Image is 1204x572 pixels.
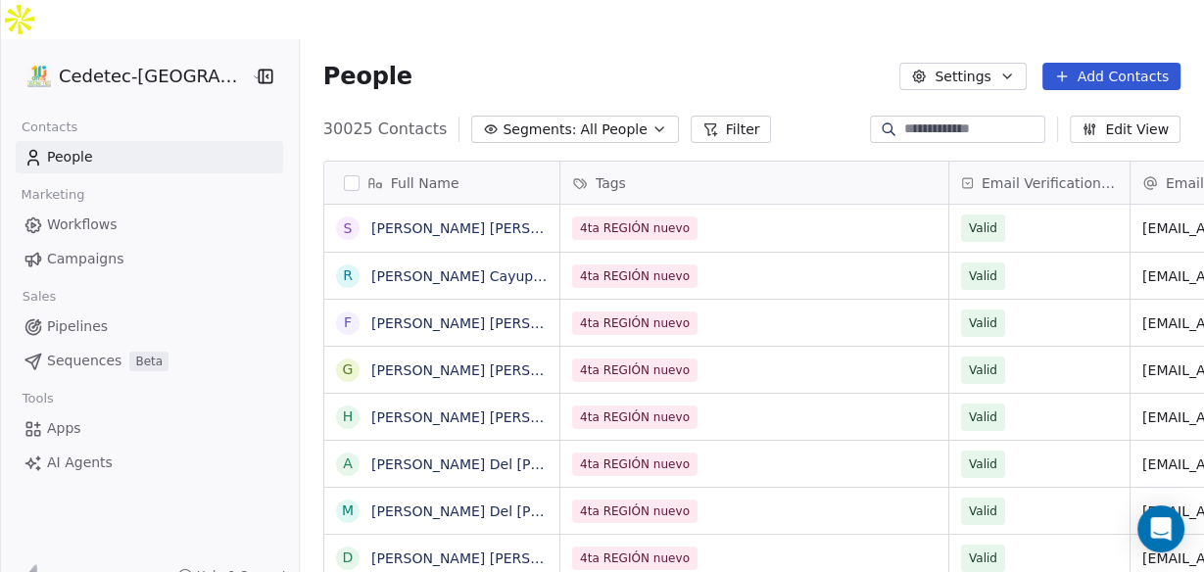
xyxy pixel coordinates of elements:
[47,147,93,167] span: People
[343,406,354,427] div: H
[371,268,668,284] a: [PERSON_NAME] Cayupán [PERSON_NAME]
[16,310,283,343] a: Pipelines
[572,453,698,476] span: 4ta REGIÓN nuevo
[969,407,997,427] span: Valid
[596,173,626,193] span: Tags
[1166,173,1204,193] span: Email
[572,547,698,570] span: 4ta REGIÓN nuevo
[47,453,113,473] span: AI Agents
[59,64,246,89] span: Cedetec-[GEOGRAPHIC_DATA]
[344,312,352,333] div: F
[1070,116,1180,143] button: Edit View
[949,162,1130,204] div: Email Verification Status
[47,249,123,269] span: Campaigns
[969,548,997,568] span: Valid
[342,500,354,521] div: M
[969,501,997,521] span: Valid
[16,209,283,241] a: Workflows
[969,313,997,333] span: Valid
[560,162,948,204] div: Tags
[13,180,93,210] span: Marketing
[969,360,997,380] span: Valid
[47,351,121,371] span: Sequences
[371,503,631,519] a: [PERSON_NAME] Del [PERSON_NAME]
[47,316,108,337] span: Pipelines
[371,315,603,331] a: [PERSON_NAME] [PERSON_NAME]
[572,358,698,382] span: 4ta REGIÓN nuevo
[16,412,283,445] a: Apps
[342,359,353,380] div: G
[343,453,353,474] div: A
[47,214,118,235] span: Workflows
[1042,63,1180,90] button: Add Contacts
[572,264,698,288] span: 4ta REGIÓN nuevo
[343,218,352,239] div: S
[323,62,412,91] span: People
[14,282,65,311] span: Sales
[16,447,283,479] a: AI Agents
[324,162,559,204] div: Full Name
[572,311,698,335] span: 4ta REGIÓN nuevo
[1137,505,1184,552] div: Open Intercom Messenger
[580,119,647,140] span: All People
[969,266,997,286] span: Valid
[371,409,603,425] a: [PERSON_NAME] [PERSON_NAME]
[371,362,603,378] a: [PERSON_NAME] [PERSON_NAME]
[371,220,603,236] a: [PERSON_NAME] [PERSON_NAME]
[14,384,62,413] span: Tools
[572,216,698,240] span: 4ta REGIÓN nuevo
[969,454,997,474] span: Valid
[27,65,51,88] img: IMAGEN%2010%20A%C3%83%C2%91OS.png
[982,173,1118,193] span: Email Verification Status
[899,63,1026,90] button: Settings
[691,116,772,143] button: Filter
[969,218,997,238] span: Valid
[371,456,631,472] a: [PERSON_NAME] Del [PERSON_NAME]
[503,119,576,140] span: Segments:
[342,548,353,568] div: D
[16,141,283,173] a: People
[343,265,353,286] div: R
[129,352,169,371] span: Beta
[16,345,283,377] a: SequencesBeta
[13,113,86,142] span: Contacts
[572,500,698,523] span: 4ta REGIÓN nuevo
[323,118,448,141] span: 30025 Contacts
[16,243,283,275] a: Campaigns
[24,60,236,93] button: Cedetec-[GEOGRAPHIC_DATA]
[47,418,81,439] span: Apps
[371,550,653,566] a: [PERSON_NAME] [PERSON_NAME] Ricouz
[391,173,459,193] span: Full Name
[572,405,698,429] span: 4ta REGIÓN nuevo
